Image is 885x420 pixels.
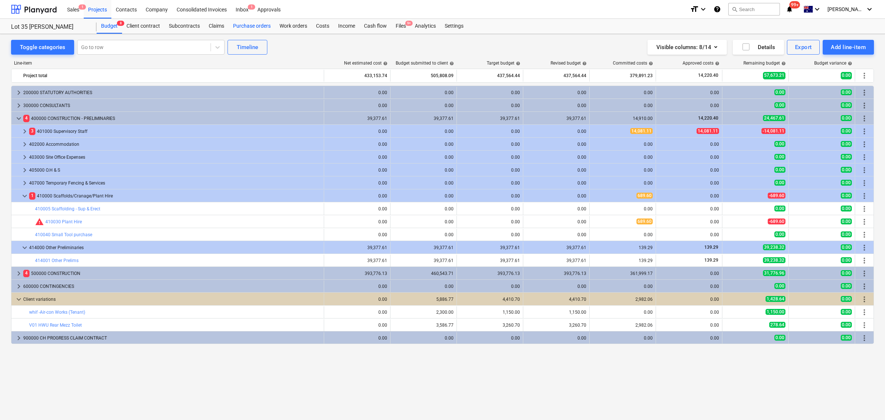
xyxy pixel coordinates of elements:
div: 393,776.13 [526,271,586,276]
div: 0.00 [393,142,454,147]
div: 4,410.70 [460,297,520,302]
div: 3,260.70 [526,323,586,328]
div: Client variations [23,293,321,305]
div: 0.00 [659,323,719,328]
span: 0.00 [774,167,785,173]
div: 39,377.61 [327,116,387,121]
div: 300000 CONSULTANTS [23,100,321,111]
div: 0.00 [526,129,586,134]
div: 39,377.61 [393,258,454,263]
div: 0.00 [593,155,653,160]
div: 0.00 [659,103,719,108]
div: 0.00 [327,168,387,173]
div: 0.00 [526,142,586,147]
div: 0.00 [526,206,586,211]
span: More actions [860,217,869,226]
span: keyboard_arrow_down [14,114,23,123]
span: More actions [860,282,869,291]
span: [PERSON_NAME] [827,6,864,12]
div: 0.00 [460,155,520,160]
div: 0.00 [593,206,653,211]
div: 0.00 [393,219,454,224]
span: More actions [860,101,869,110]
div: 0.00 [526,168,586,173]
div: 0.00 [593,284,653,289]
div: Project total [23,70,321,82]
span: 0.00 [841,335,852,341]
span: 0.00 [841,218,852,224]
span: 278.64 [769,322,785,328]
div: 39,377.61 [526,245,586,250]
span: 57,673.21 [763,72,785,79]
div: 0.00 [593,310,653,315]
div: Visible columns : 8/14 [656,42,718,52]
span: 1 [248,4,255,10]
span: Committed costs exceed revised budget [35,217,44,226]
span: 1,428.64 [766,296,785,302]
div: 1,150.00 [460,310,520,315]
div: Claims [204,19,229,34]
span: More actions [860,204,869,213]
div: Purchase orders [229,19,275,34]
div: Net estimated cost [344,61,388,66]
button: Toggle categories [11,40,74,55]
span: 0.00 [841,154,852,160]
span: 9+ [405,21,413,26]
div: 505,808.09 [393,70,454,82]
div: 0.00 [659,168,719,173]
span: 4 [23,270,29,277]
a: Costs [312,19,334,34]
span: 0.00 [841,309,852,315]
div: 361,999.17 [593,271,653,276]
div: 4,410.70 [526,297,586,302]
span: 0.00 [841,141,852,147]
span: keyboard_arrow_right [20,140,29,149]
div: 0.00 [393,206,454,211]
div: 39,377.61 [526,258,586,263]
div: Lot 35 [PERSON_NAME] [11,23,88,31]
span: 3 [29,128,35,135]
a: V01 HWU Rear Mezz Toilet [29,323,82,328]
div: 0.00 [393,129,454,134]
div: 0.00 [460,103,520,108]
span: More actions [860,114,869,123]
div: 3,260.70 [460,323,520,328]
span: keyboard_arrow_right [20,179,29,187]
button: Visible columns:8/14 [648,40,727,55]
div: 39,377.61 [327,258,387,263]
div: 2,300.00 [393,310,454,315]
span: help [382,61,388,66]
span: More actions [860,230,869,239]
div: 0.00 [393,335,454,341]
span: keyboard_arrow_right [14,334,23,342]
div: Details [742,42,775,52]
span: 4 [23,115,29,122]
a: Income [334,19,360,34]
span: 0.00 [774,231,785,237]
div: 0.00 [327,193,387,199]
div: 0.00 [393,155,454,160]
div: Settings [440,19,468,34]
span: 14,081.11 [697,128,719,134]
span: 689.60 [636,218,653,224]
div: 0.00 [460,219,520,224]
div: 0.00 [460,90,520,95]
div: Client contract [122,19,164,34]
span: 8 [117,21,124,26]
span: More actions [860,166,869,175]
span: 0.00 [774,283,785,289]
div: 0.00 [659,155,719,160]
div: 407000 Temporary Fencing & Services [29,177,321,189]
div: 0.00 [526,90,586,95]
div: 2,982.06 [593,323,653,328]
span: More actions [860,321,869,330]
div: 405000 O.H & S [29,164,321,176]
span: More actions [860,71,869,80]
div: 0.00 [393,90,454,95]
span: More actions [860,127,869,136]
div: 2,982.06 [593,297,653,302]
button: Search [728,3,780,16]
span: More actions [860,269,869,278]
span: 0.00 [841,128,852,134]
